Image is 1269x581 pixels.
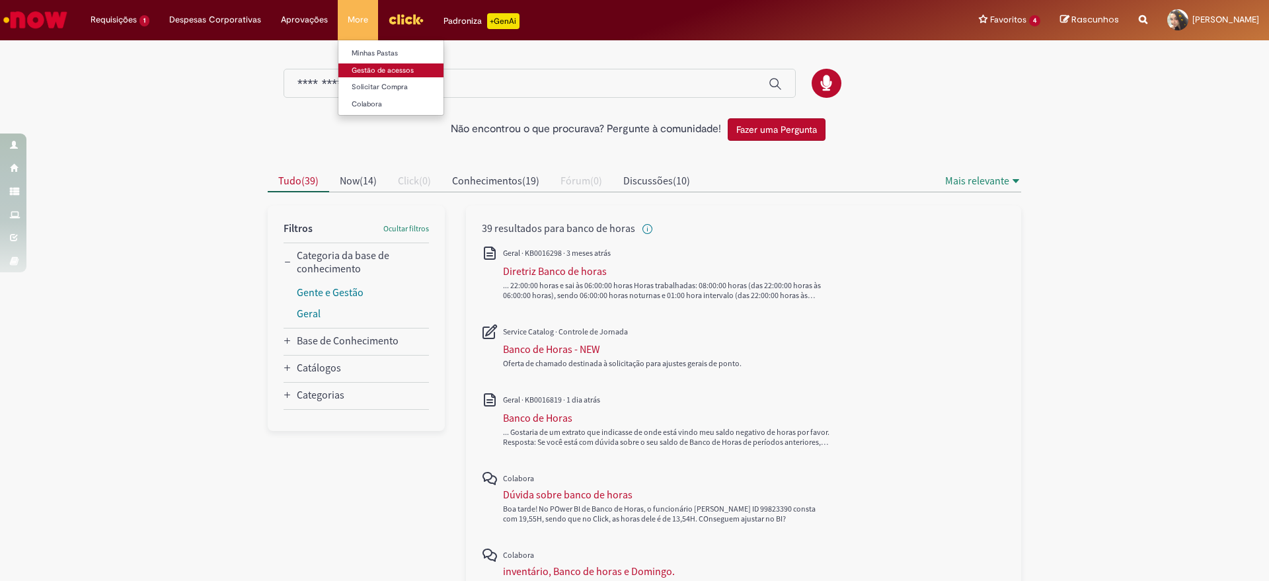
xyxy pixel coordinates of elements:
span: Rascunhos [1071,13,1119,26]
button: Fazer uma Pergunta [728,118,826,141]
span: 1 [139,15,149,26]
h2: Não encontrou o que procurava? Pergunte à comunidade! [451,124,721,136]
a: Gestão de acessos [338,63,484,78]
ul: More [338,40,444,116]
a: Rascunhos [1060,14,1119,26]
span: Aprovações [281,13,328,26]
span: Favoritos [990,13,1026,26]
a: Solicitar Compra [338,80,484,95]
span: Despesas Corporativas [169,13,261,26]
img: click_logo_yellow_360x200.png [388,9,424,29]
span: Requisições [91,13,137,26]
span: More [348,13,368,26]
a: Minhas Pastas [338,46,484,61]
div: Padroniza [443,13,519,29]
img: ServiceNow [1,7,69,33]
span: [PERSON_NAME] [1192,14,1259,25]
p: +GenAi [487,13,519,29]
a: Colabora [338,97,484,112]
span: 4 [1029,15,1040,26]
